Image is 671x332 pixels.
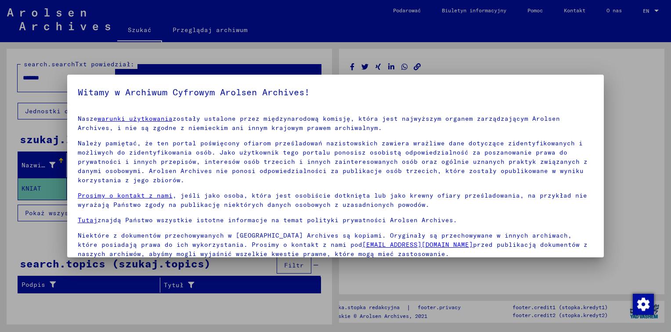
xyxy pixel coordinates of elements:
img: Zmienianie zgody [633,294,654,315]
p: Należy pamiętać, że ten portal poświęcony ofiarom prześladowań nazistowskich zawiera wrażliwe dan... [78,139,593,185]
p: Nasze zostały ustalone przez międzynarodową komisję, która jest najwyższym organem zarządzającym ... [78,114,593,133]
p: znajdą Państwo wszystkie istotne informacje na temat polityki prywatności Arolsen Archives. [78,216,593,225]
p: Niektóre z dokumentów przechowywanych w [GEOGRAPHIC_DATA] Archives są kopiami. Oryginały są przec... [78,231,593,259]
a: Prosimy o kontakt z nami [78,191,173,199]
p: , jeśli jako osoba, która jest osobiście dotknięta lub jako krewny ofiary prześladowania, na przy... [78,191,593,209]
a: Tutaj [78,216,97,224]
a: warunki użytkowania [97,115,173,123]
h5: Witamy w Archiwum Cyfrowym Arolsen Archives! [78,85,593,99]
div: Zmienianie zgody [632,293,653,314]
a: [EMAIL_ADDRESS][DOMAIN_NAME] [362,241,473,249]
